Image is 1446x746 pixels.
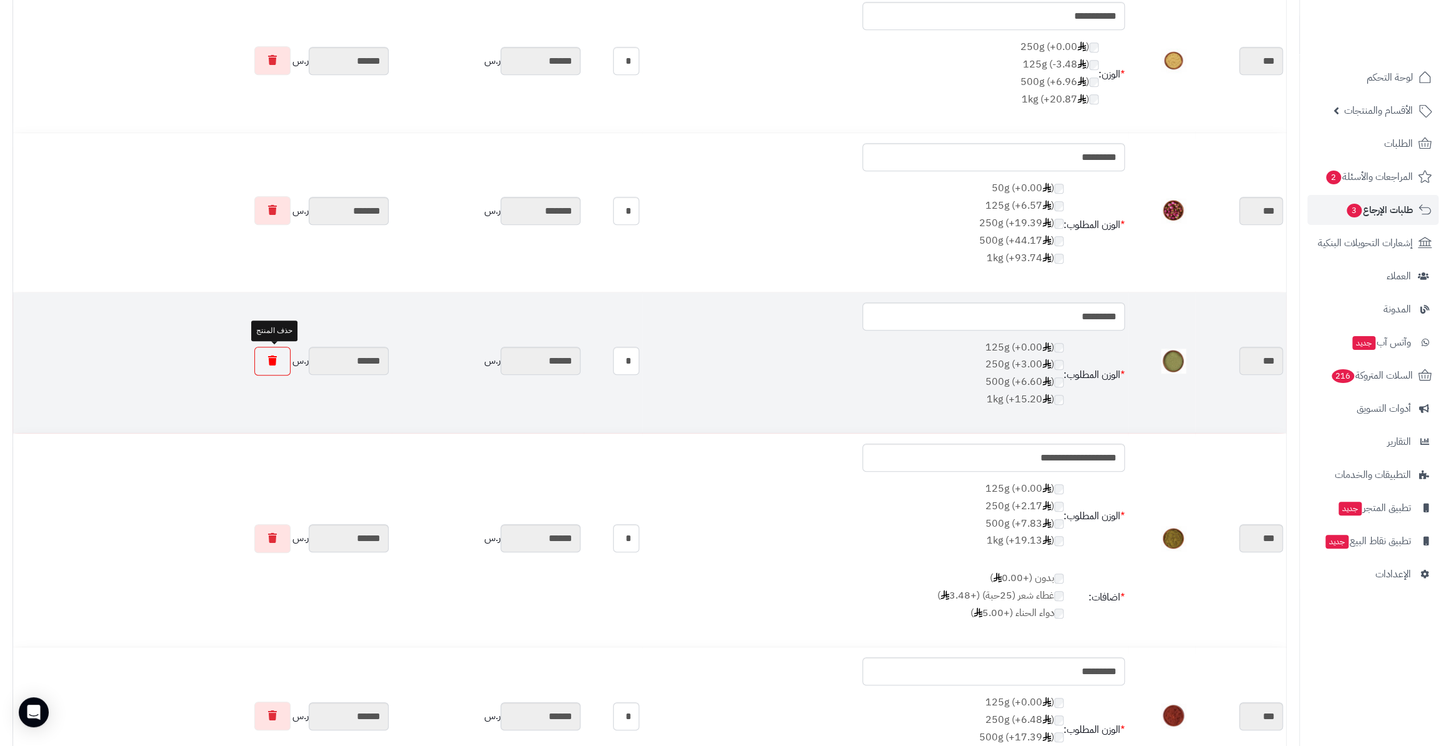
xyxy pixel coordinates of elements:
[395,702,581,730] div: ر.س
[1054,254,1064,264] input: 1kg (+93.74)
[1020,75,1099,89] label: 500g (+6.96 )
[1054,732,1064,742] input: 500g (+17.39)
[1054,519,1064,529] input: 500g (+7.83)
[985,357,1064,372] label: 250g (+3.00 )
[1054,201,1064,211] input: 125g (+6.57)
[1089,77,1099,87] input: 500g (+6.96)
[16,46,389,75] div: ر.س
[1345,201,1413,219] span: طلبات الإرجاع
[1064,472,1125,561] td: الوزن المطلوب:
[937,589,1064,603] label: غطاء شعر (25حبة) (+3.48 )
[395,347,581,375] div: ر.س
[1330,367,1413,384] span: السلات المتروكة
[16,196,389,225] div: ر.س
[251,321,297,341] div: حذف المنتج
[937,571,1064,585] label: بدون (+0.00 )
[1161,198,1186,223] img: 1645466661-Mohamadi%20Flowers-40x40.jpg
[1384,301,1411,318] span: المدونة
[395,197,581,225] div: ر.س
[1054,502,1064,512] input: 250g (+2.17)
[1325,168,1413,186] span: المراجعات والأسئلة
[1324,532,1411,550] span: تطبيق نقاط البيع
[1307,361,1439,390] a: السلات المتروكة216
[16,347,389,375] div: ر.س
[1339,502,1362,515] span: جديد
[1307,129,1439,159] a: الطلبات
[1064,331,1125,420] td: الوزن المطلوب:
[1307,427,1439,457] a: التقارير
[1344,102,1413,119] span: الأقسام والمنتجات
[979,216,1064,231] label: 250g (+19.39 )
[937,517,1064,531] label: 500g (+7.83 )
[979,251,1064,266] label: 1kg (+93.74 )
[937,482,1064,496] label: 125g (+0.00 )
[1307,195,1439,225] a: طلبات الإرجاع3
[1307,559,1439,589] a: الإعدادات
[1307,493,1439,523] a: تطبيق المتجرجديد
[1325,535,1349,549] span: جديد
[1332,369,1354,383] span: 216
[1054,698,1064,708] input: 125g (+0.00)
[1054,236,1064,246] input: 500g (+44.17)
[937,534,1064,548] label: 1kg (+19.13 )
[1054,184,1064,194] input: 50g (+0.00)
[1352,336,1375,350] span: جديد
[1307,394,1439,424] a: أدوات التسويق
[985,375,1064,389] label: 500g (+6.60 )
[1089,42,1099,52] input: 250g (+0.00)
[1307,228,1439,258] a: إشعارات التحويلات البنكية
[1307,261,1439,291] a: العملاء
[1384,135,1413,152] span: الطلبات
[1367,69,1413,86] span: لوحة التحكم
[1161,48,1186,73] img: 1634730636-Fenugreek%20Powder%20Qassim-40x40.jpg
[1020,92,1099,107] label: 1kg (+20.87 )
[1020,57,1099,72] label: 125g (-3.48 )
[1307,327,1439,357] a: وآتس آبجديد
[1089,60,1099,70] input: 125g (-3.48)
[1347,204,1362,217] span: 3
[979,199,1064,213] label: 125g (+6.57 )
[937,606,1064,620] label: دواء الحناء (+5.00 )
[1089,94,1099,104] input: 1kg (+20.87)
[1307,526,1439,556] a: تطبيق نقاط البيعجديد
[1357,400,1411,417] span: أدوات التسويق
[19,697,49,727] div: Open Intercom Messenger
[16,702,389,730] div: ر.س
[1054,219,1064,229] input: 250g (+19.39)
[1161,704,1186,729] img: 1660148305-Mushat%20Red-40x40.jpg
[1054,377,1064,387] input: 500g (+6.60)
[979,730,1064,745] label: 500g (+17.39 )
[1387,267,1411,285] span: العملاء
[1307,294,1439,324] a: المدونة
[1161,526,1186,551] img: 1646396179-Henna-40x40.jpg
[1351,334,1411,351] span: وآتس آب
[1099,30,1125,119] td: الوزن:
[1375,565,1411,583] span: الإعدادات
[979,695,1064,710] label: 125g (+0.00 )
[1054,360,1064,370] input: 250g (+3.00)
[16,524,389,553] div: ر.س
[1054,536,1064,546] input: 1kg (+19.13)
[1064,561,1125,634] td: اضافات:
[1307,162,1439,192] a: المراجعات والأسئلة2
[979,181,1064,196] label: 50g (+0.00 )
[979,713,1064,727] label: 250g (+6.48 )
[1318,234,1413,252] span: إشعارات التحويلات البنكية
[1020,40,1099,54] label: 250g (+0.00 )
[1054,484,1064,494] input: 125g (+0.00)
[1064,171,1125,278] td: الوزن المطلوب:
[937,499,1064,514] label: 250g (+2.17 )
[1307,460,1439,490] a: التطبيقات والخدمات
[1161,349,1186,374] img: 1639900622-Jujube%20Leaf%20Powder-40x40.jpg
[1387,433,1411,450] span: التقارير
[1054,715,1064,725] input: 250g (+6.48)
[1326,171,1341,184] span: 2
[1054,343,1064,353] input: 125g (+0.00)
[1054,395,1064,405] input: 1kg (+15.20)
[1054,591,1064,601] input: غطاء شعر (25حبة) (+3.48)
[1335,466,1411,484] span: التطبيقات والخدمات
[395,524,581,552] div: ر.س
[985,341,1064,355] label: 125g (+0.00 )
[985,392,1064,407] label: 1kg (+15.20 )
[1337,499,1411,517] span: تطبيق المتجر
